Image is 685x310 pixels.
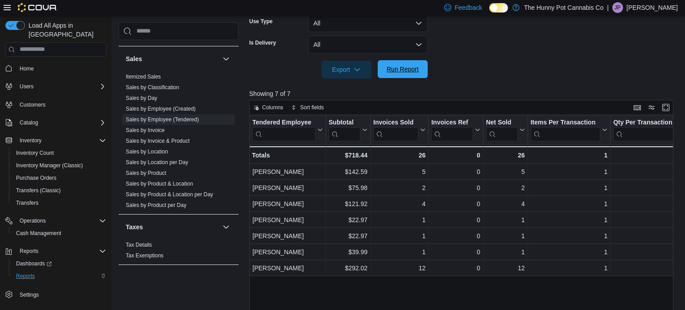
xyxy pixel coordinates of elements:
div: 26 [486,150,524,161]
span: Cash Management [16,230,61,237]
span: Users [16,81,106,92]
p: | [607,2,609,13]
button: Columns [250,102,287,113]
button: Users [2,80,110,93]
button: Catalog [2,116,110,129]
div: 1 [613,166,684,177]
button: Net Sold [486,118,524,141]
div: Net Sold [486,118,517,127]
div: Invoices Ref [431,118,473,141]
span: Operations [16,215,106,226]
div: $39.99 [329,247,367,257]
button: Users [16,81,37,92]
div: [PERSON_NAME] [252,182,323,193]
span: Reports [20,248,38,255]
div: 0 [431,166,480,177]
p: Showing 7 of 7 [249,89,678,98]
div: $121.92 [329,198,367,209]
span: Dashboards [16,260,52,267]
button: Inventory [2,134,110,147]
div: Qty Per Transaction [613,118,677,127]
span: Inventory Count [16,149,54,157]
a: Sales by Day [126,95,157,101]
span: Home [20,65,34,72]
div: 0 [431,247,480,257]
div: Subtotal [329,118,360,141]
span: Export [327,61,366,79]
span: Dark Mode [489,12,490,13]
a: Sales by Employee (Tendered) [126,116,199,123]
span: Sales by Invoice & Product [126,137,190,145]
div: 1 [486,215,525,225]
div: $22.97 [329,231,367,241]
a: Home [16,63,37,74]
button: Subtotal [329,118,367,141]
span: Catalog [20,119,38,126]
a: Sales by Location [126,149,168,155]
span: Inventory Manager (Classic) [12,160,106,171]
div: Sales [119,71,239,214]
div: [PERSON_NAME] [252,166,323,177]
div: Qty Per Transaction [613,118,677,141]
button: All [308,14,428,32]
button: Tendered Employee [252,118,323,141]
div: Jason Polizzi [612,2,623,13]
span: Transfers [12,198,106,208]
button: Home [2,62,110,75]
div: 1 [373,247,425,257]
label: Is Delivery [249,39,276,46]
button: Export [322,61,371,79]
button: Purchase Orders [9,172,110,184]
div: 26 [373,150,425,161]
div: Invoices Ref [431,118,473,127]
button: Reports [9,270,110,282]
span: Inventory [16,135,106,146]
input: Dark Mode [489,3,508,12]
span: Sales by Location per Day [126,159,188,166]
button: Keyboard shortcuts [632,102,643,113]
button: Invoices Sold [373,118,425,141]
div: 1 [613,263,684,273]
a: Cash Management [12,228,65,239]
div: Tendered Employee [252,118,316,127]
a: Transfers [12,198,42,208]
a: Sales by Employee (Created) [126,106,196,112]
button: Qty Per Transaction [613,118,684,141]
span: Sales by Employee (Created) [126,105,196,112]
div: 1 [531,231,608,241]
div: Tendered Employee [252,118,316,141]
a: Sales by Product & Location per Day [126,191,213,198]
div: [PERSON_NAME] [252,247,323,257]
div: Items Per Transaction [530,118,600,127]
div: Subtotal [329,118,360,127]
div: 1 [373,231,425,241]
div: Invoices Sold [373,118,418,141]
button: Cash Management [9,227,110,240]
button: All [308,36,428,54]
a: Sales by Classification [126,84,179,91]
button: Invoices Ref [431,118,480,141]
div: 12 [373,263,425,273]
span: Transfers (Classic) [16,187,61,194]
span: Purchase Orders [12,173,106,183]
div: [PERSON_NAME] [252,215,323,225]
div: 5 [373,166,425,177]
a: Sales by Location per Day [126,159,188,165]
button: Transfers [9,197,110,209]
span: Sales by Day [126,95,157,102]
span: Reports [16,273,35,280]
a: Sales by Product [126,170,166,176]
div: 1 [486,247,525,257]
button: Operations [2,215,110,227]
span: Dashboards [12,258,106,269]
a: Transfers (Classic) [12,185,64,196]
div: 1 [613,215,684,225]
span: Home [16,63,106,74]
button: Run Report [378,60,428,78]
a: Inventory Count [12,148,58,158]
span: Inventory Count [12,148,106,158]
div: 1 [613,247,684,257]
div: Invoices Sold [373,118,418,127]
div: [PERSON_NAME] [252,231,323,241]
